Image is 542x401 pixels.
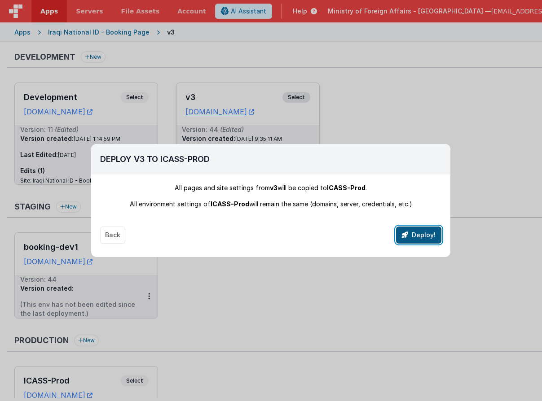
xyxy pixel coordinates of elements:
span: ICASS-Prod [211,200,249,208]
span: ICASS-Prod [327,184,366,192]
h2: Deploy v3 To ICASS-Prod [100,153,441,166]
div: All pages and site settings from will be copied to . [100,183,441,192]
div: All environment settings of will remain the same (domains, server, credentials, etc.) [100,200,441,209]
span: v3 [270,184,278,192]
button: Back [100,227,125,244]
button: Deploy! [396,227,441,244]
